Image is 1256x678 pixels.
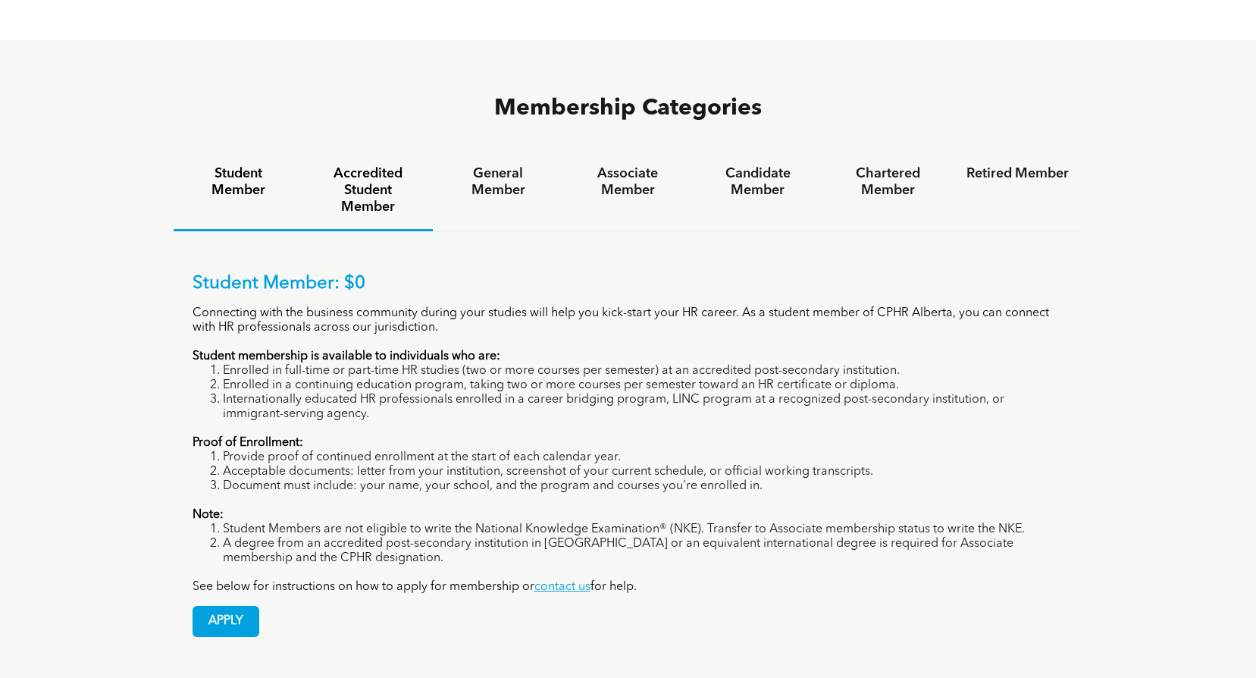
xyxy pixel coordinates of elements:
[223,465,1064,479] li: Acceptable documents: letter from your institution, screenshot of your current schedule, or offic...
[446,165,549,199] h4: General Member
[193,306,1064,335] p: Connecting with the business community during your studies will help you kick-start your HR caree...
[187,165,290,199] h4: Student Member
[223,537,1064,566] li: A degree from an accredited post-secondary institution in [GEOGRAPHIC_DATA] or an equivalent inte...
[223,378,1064,393] li: Enrolled in a continuing education program, taking two or more courses per semester toward an HR ...
[193,437,303,449] strong: Proof of Enrollment:
[223,393,1064,422] li: Internationally educated HR professionals enrolled in a career bridging program, LINC program at ...
[193,273,1064,295] p: Student Member: $0
[494,97,762,120] span: Membership Categories
[223,450,1064,465] li: Provide proof of continued enrollment at the start of each calendar year.
[193,580,1064,595] p: See below for instructions on how to apply for membership or for help.
[193,509,224,521] strong: Note:
[193,606,259,637] a: APPLY
[706,165,809,199] h4: Candidate Member
[837,165,939,199] h4: Chartered Member
[317,165,419,215] h4: Accredited Student Member
[193,350,500,363] strong: Student membership is available to individuals who are:
[223,523,1064,537] li: Student Members are not eligible to write the National Knowledge Examination® (NKE). Transfer to ...
[193,607,258,636] span: APPLY
[223,479,1064,494] li: Document must include: your name, your school, and the program and courses you’re enrolled in.
[577,165,679,199] h4: Associate Member
[966,165,1069,182] h4: Retired Member
[534,581,590,593] a: contact us
[223,364,1064,378] li: Enrolled in full-time or part-time HR studies (two or more courses per semester) at an accredited...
